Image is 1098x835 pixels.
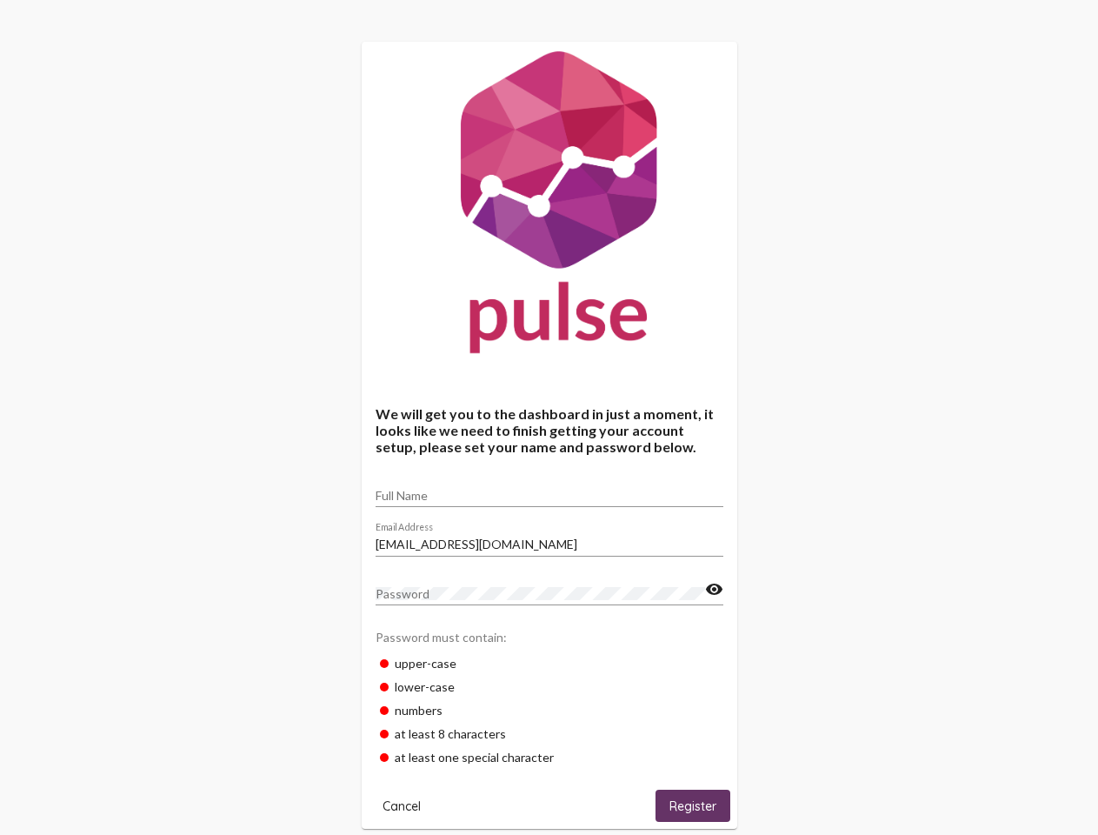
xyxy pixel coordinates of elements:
[669,798,716,814] span: Register
[362,42,737,371] img: Pulse For Good Logo
[376,675,723,698] div: lower-case
[655,790,730,822] button: Register
[376,651,723,675] div: upper-case
[369,790,435,822] button: Cancel
[383,798,421,814] span: Cancel
[705,579,723,600] mat-icon: visibility
[376,621,723,651] div: Password must contain:
[376,722,723,745] div: at least 8 characters
[376,405,723,455] h4: We will get you to the dashboard in just a moment, it looks like we need to finish getting your a...
[376,745,723,769] div: at least one special character
[376,698,723,722] div: numbers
